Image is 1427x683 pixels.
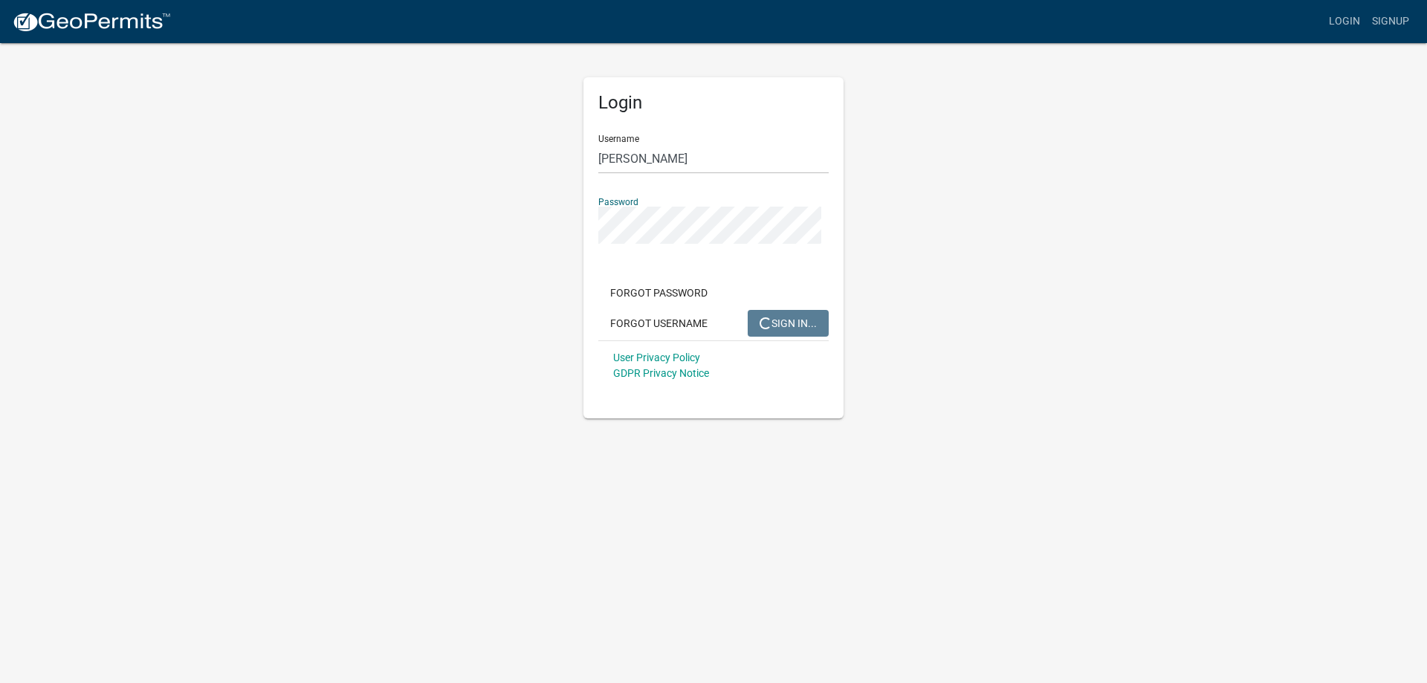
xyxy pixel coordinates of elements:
[760,317,817,329] span: SIGN IN...
[598,92,829,114] h5: Login
[598,310,719,337] button: Forgot Username
[1366,7,1415,36] a: Signup
[613,352,700,363] a: User Privacy Policy
[748,310,829,337] button: SIGN IN...
[613,367,709,379] a: GDPR Privacy Notice
[598,279,719,306] button: Forgot Password
[1323,7,1366,36] a: Login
